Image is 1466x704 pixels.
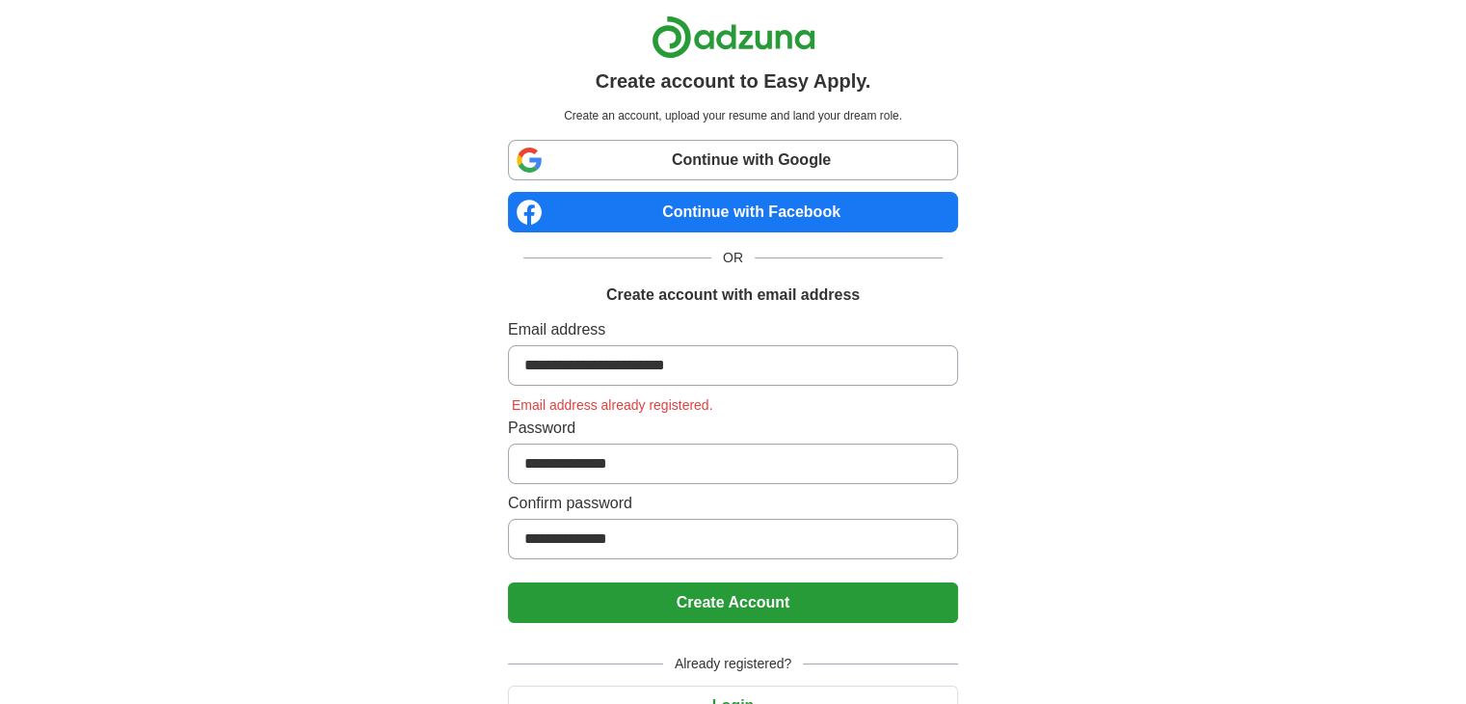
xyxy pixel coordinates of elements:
img: Adzuna logo [652,15,815,59]
a: Continue with Google [508,140,958,180]
label: Confirm password [508,492,958,515]
h1: Create account with email address [606,284,860,307]
span: OR [711,248,755,268]
a: Continue with Facebook [508,192,958,232]
span: Email address already registered. [508,397,717,413]
p: Create an account, upload your resume and land your dream role. [512,107,954,124]
label: Email address [508,318,958,341]
h1: Create account to Easy Apply. [596,67,871,95]
button: Create Account [508,582,958,623]
label: Password [508,417,958,440]
span: Already registered? [663,654,803,674]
